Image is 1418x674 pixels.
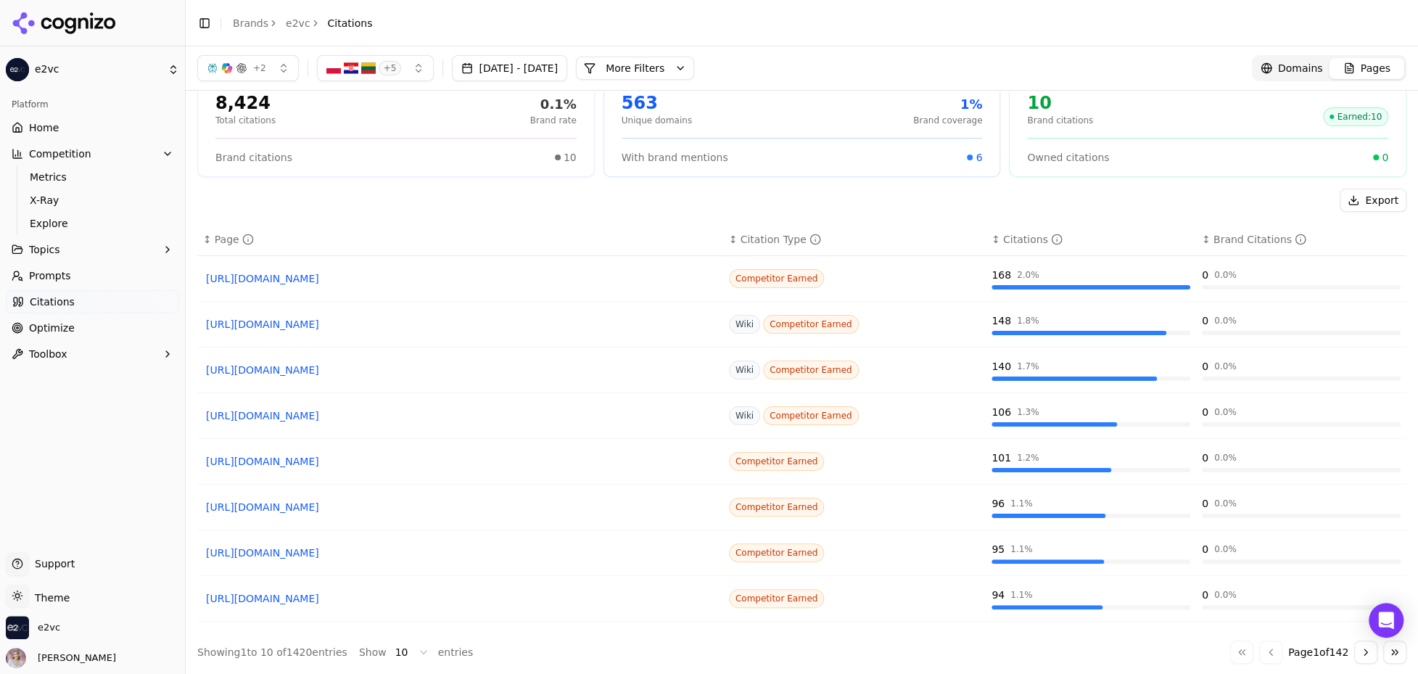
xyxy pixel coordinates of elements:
[344,61,358,75] img: HR
[1214,406,1237,418] div: 0.0 %
[326,61,341,75] img: PL
[1196,223,1406,256] th: brandCitationCount
[1027,91,1093,115] div: 10
[206,363,714,377] a: [URL][DOMAIN_NAME]
[233,16,372,30] nav: breadcrumb
[986,223,1196,256] th: totalCitationCount
[379,61,402,75] span: + 5
[1017,315,1039,326] div: 1.8 %
[6,142,179,165] button: Competition
[992,451,1011,465] div: 101
[1214,498,1237,509] div: 0.0 %
[206,271,714,286] a: [URL][DOMAIN_NAME]
[6,58,29,81] img: e2vc
[622,150,728,165] span: With brand mentions
[6,264,179,287] a: Prompts
[35,63,162,76] span: e2vc
[530,94,577,115] div: 0.1%
[1017,269,1039,281] div: 2.0 %
[1369,603,1403,638] div: Open Intercom Messenger
[1003,232,1063,247] div: Citations
[1202,542,1208,556] div: 0
[1361,61,1390,75] span: Pages
[530,115,577,126] p: Brand rate
[1010,589,1033,601] div: 1.1 %
[30,193,156,207] span: X-Ray
[1214,361,1237,372] div: 0.0 %
[1340,189,1406,212] button: Export
[6,648,116,668] button: Open user button
[29,347,67,361] span: Toolbox
[1214,543,1237,555] div: 0.0 %
[1027,115,1093,126] p: Brand citations
[6,238,179,261] button: Topics
[6,648,26,668] img: Basak Zorlutuna
[6,93,179,116] div: Platform
[1017,361,1039,372] div: 1.7 %
[1214,589,1237,601] div: 0.0 %
[1202,313,1208,328] div: 0
[6,116,179,139] a: Home
[286,16,310,30] a: e2vc
[729,406,760,425] span: Wiki
[24,190,162,210] a: X-Ray
[1278,61,1323,75] span: Domains
[206,500,714,514] a: [URL][DOMAIN_NAME]
[452,55,567,81] button: [DATE] - [DATE]
[992,232,1190,247] div: ↕Citations
[1382,150,1388,165] span: 0
[6,316,179,340] a: Optimize
[1027,150,1109,165] span: Owned citations
[215,91,276,115] div: 8,424
[1202,451,1208,465] div: 0
[29,321,75,335] span: Optimize
[1017,452,1039,464] div: 1.2 %
[6,616,29,639] img: e2vc
[32,652,116,665] span: [PERSON_NAME]
[741,232,821,247] div: Citation Type
[992,496,1005,511] div: 96
[729,498,825,517] span: Competitor Earned
[29,120,59,135] span: Home
[215,115,276,126] p: Total citations
[992,359,1011,374] div: 140
[438,645,474,659] span: entries
[6,616,60,639] button: Open organization switcher
[361,61,376,75] img: LT
[729,361,760,379] span: Wiki
[1202,405,1208,419] div: 0
[622,91,692,115] div: 563
[29,147,91,161] span: Competition
[6,290,179,313] a: Citations
[206,408,714,423] a: [URL][DOMAIN_NAME]
[1202,496,1208,511] div: 0
[6,342,179,366] button: Toolbox
[38,621,60,634] span: e2vc
[1323,107,1388,126] span: Earned : 10
[992,542,1005,556] div: 95
[206,317,714,332] a: [URL][DOMAIN_NAME]
[729,543,825,562] span: Competitor Earned
[1017,406,1039,418] div: 1.3 %
[913,115,982,126] p: Brand coverage
[729,269,825,288] span: Competitor Earned
[206,546,714,560] a: [URL][DOMAIN_NAME]
[1213,232,1306,247] div: Brand Citations
[29,592,70,604] span: Theme
[992,268,1011,282] div: 168
[215,150,292,165] span: Brand citations
[622,115,692,126] p: Unique domains
[1010,543,1033,555] div: 1.1 %
[1288,645,1348,659] span: Page 1 of 142
[197,223,1406,629] div: Data table
[233,17,268,29] a: Brands
[992,313,1011,328] div: 148
[203,232,717,247] div: ↕Page
[763,406,859,425] span: Competitor Earned
[30,295,75,309] span: Citations
[29,242,60,257] span: Topics
[29,556,75,571] span: Support
[328,16,373,30] span: Citations
[30,216,156,231] span: Explore
[1214,269,1237,281] div: 0.0 %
